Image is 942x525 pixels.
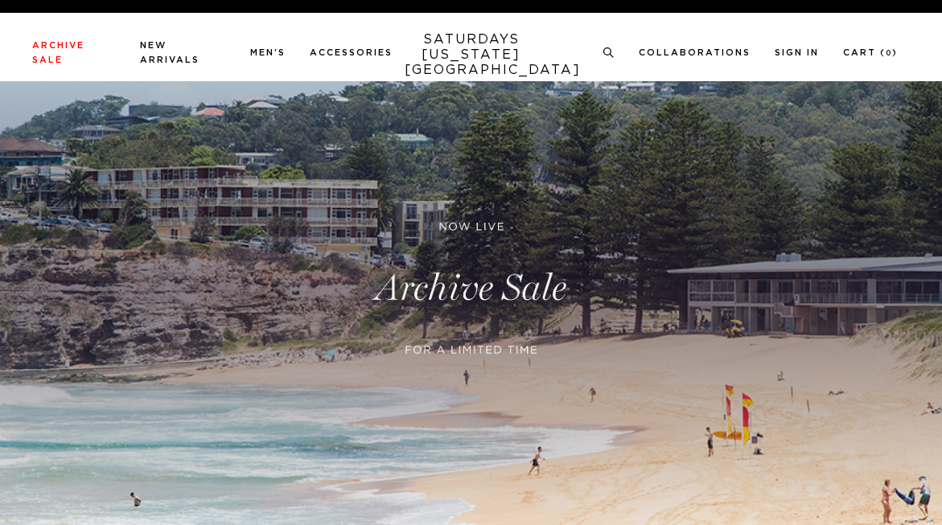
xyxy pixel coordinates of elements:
small: 0 [886,50,892,57]
a: Cart (0) [843,48,898,57]
a: New Arrivals [140,41,200,64]
a: Men's [250,48,286,57]
a: Collaborations [639,48,751,57]
a: Archive Sale [32,41,84,64]
a: Sign In [775,48,819,57]
a: SATURDAYS[US_STATE][GEOGRAPHIC_DATA] [405,32,537,78]
a: Accessories [310,48,393,57]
